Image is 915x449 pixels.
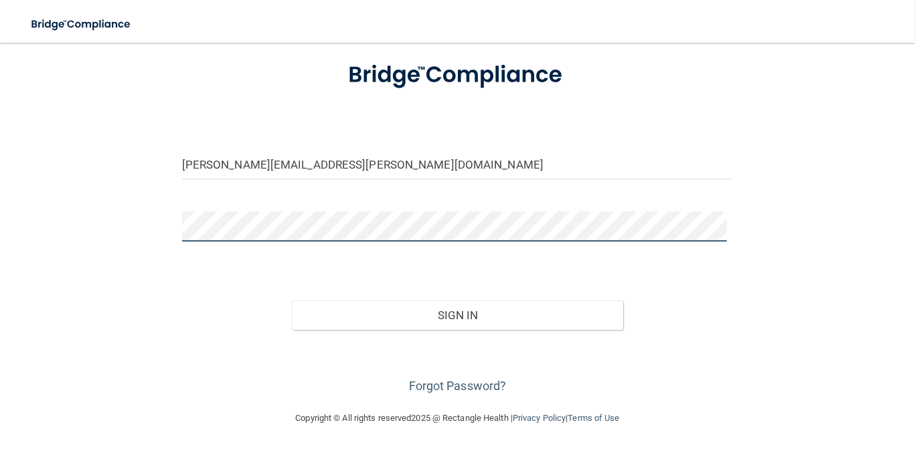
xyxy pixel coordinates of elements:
img: bridge_compliance_login_screen.278c3ca4.svg [325,46,590,105]
img: bridge_compliance_login_screen.278c3ca4.svg [20,11,143,38]
a: Forgot Password? [409,379,507,393]
input: Email [182,149,734,179]
a: Privacy Policy [513,413,566,423]
a: Terms of Use [568,413,619,423]
div: Copyright © All rights reserved 2025 @ Rectangle Health | | [214,397,702,440]
button: Sign In [292,300,622,330]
